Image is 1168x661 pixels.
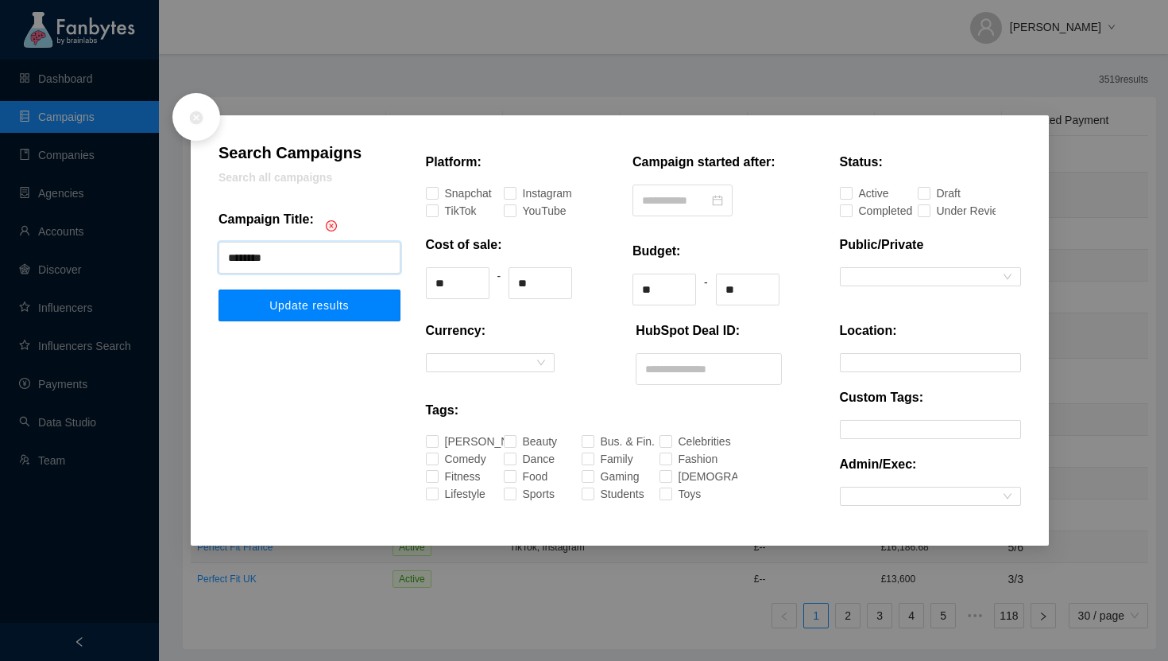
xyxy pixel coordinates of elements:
div: Fitness [445,468,457,485]
div: Sports [523,485,533,503]
div: Lifestyle [445,485,458,503]
p: Location: [840,321,897,340]
p: Custom Tags: [840,388,923,407]
button: Update results [219,290,400,321]
div: Beauty [523,433,535,450]
div: Fashion [679,450,692,468]
span: close-circle [326,220,337,231]
p: Tags: [426,401,458,420]
div: Celebrities [679,433,696,450]
p: Budget: [632,242,680,261]
div: [PERSON_NAME] [445,433,475,450]
p: Admin/Exec: [840,455,917,474]
p: Platform: [426,153,482,172]
div: TikTok [445,202,455,220]
p: Public/Private [840,235,924,255]
p: Search all campaigns [219,169,400,186]
div: Instagram [523,185,540,202]
div: Under Review [937,202,960,220]
div: Active [859,185,869,202]
p: Cost of sale: [426,235,502,255]
p: Campaign started after: [632,153,775,172]
p: HubSpot Deal ID: [636,321,740,340]
span: close-circle [188,110,204,126]
p: Status: [840,153,883,172]
div: Completed [859,202,877,220]
div: Bus. & Fin. [601,433,619,450]
div: - [704,274,708,305]
p: Campaign Title: [219,210,314,229]
div: - [497,267,501,299]
div: Gaming [601,468,613,485]
div: [DEMOGRAPHIC_DATA] [679,468,720,485]
div: Students [601,485,615,503]
p: Currency: [426,321,486,340]
div: YouTube [523,202,537,220]
div: Draft [937,185,945,202]
div: Food [523,468,532,485]
div: Family [601,450,612,468]
div: Comedy [445,450,458,468]
span: Update results [269,299,349,312]
div: Toys [679,485,686,503]
div: Snapchat [445,185,461,202]
div: Dance [523,450,533,468]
